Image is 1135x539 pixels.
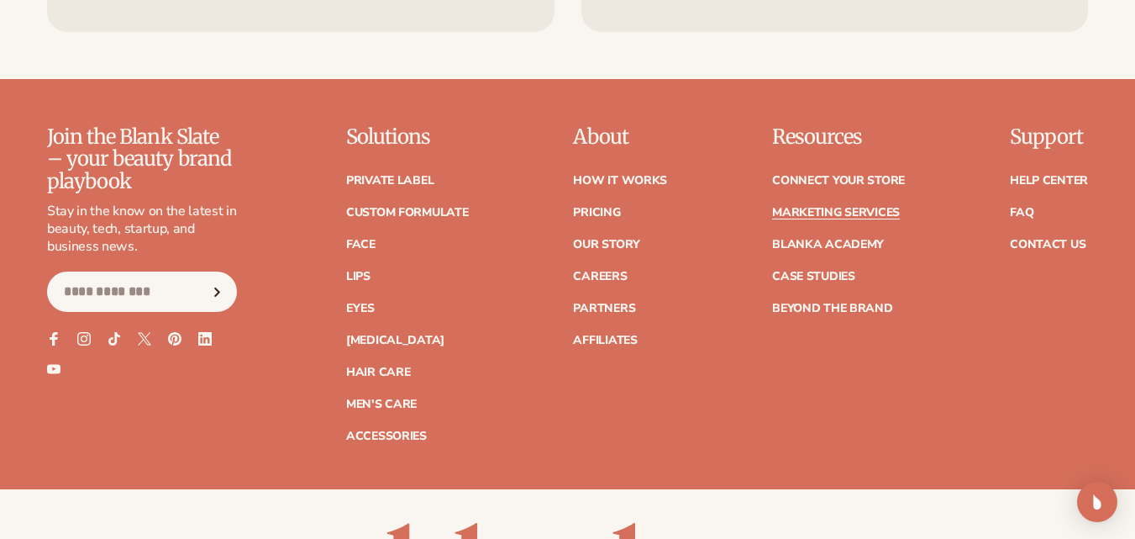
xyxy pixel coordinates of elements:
a: Private label [346,175,434,187]
a: How It Works [573,175,667,187]
a: Hair Care [346,367,410,378]
a: Help Center [1010,175,1088,187]
div: Open Intercom Messenger [1077,482,1117,522]
p: Solutions [346,126,469,148]
p: Support [1010,126,1088,148]
a: Case Studies [772,271,855,283]
button: Subscribe [199,272,236,312]
a: Affiliates [573,335,637,346]
a: Face [346,239,376,251]
a: Blanka Academy [772,239,884,251]
p: Resources [772,126,905,148]
a: Eyes [346,303,375,314]
p: About [573,126,667,148]
p: Join the Blank Slate – your beauty brand playbook [47,126,237,193]
a: Contact Us [1010,239,1085,251]
a: Pricing [573,207,620,219]
a: FAQ [1010,207,1033,219]
a: Custom formulate [346,207,469,219]
a: Partners [573,303,635,314]
a: Careers [573,271,627,283]
p: Stay in the know on the latest in beauty, tech, startup, and business news. [47,203,237,255]
a: Beyond the brand [772,303,893,314]
a: Our Story [573,239,639,251]
a: Lips [346,271,370,283]
a: Accessories [346,431,427,442]
a: Connect your store [772,175,905,187]
a: [MEDICAL_DATA] [346,335,444,346]
a: Men's Care [346,399,417,410]
a: Marketing services [772,207,900,219]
